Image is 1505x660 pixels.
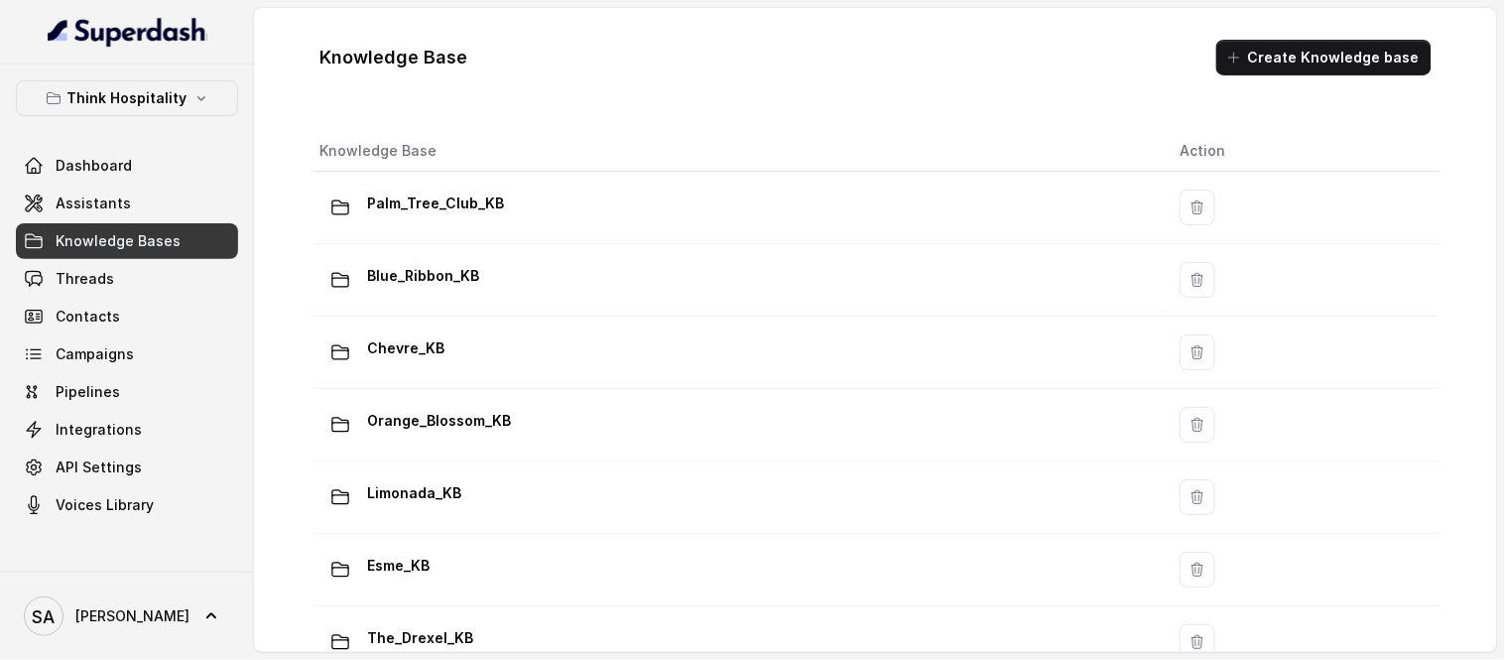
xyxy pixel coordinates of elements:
a: Contacts [16,299,238,334]
a: Assistants [16,186,238,221]
th: Knowledge Base [313,131,1165,172]
p: Esme_KB [368,550,431,582]
span: Voices Library [56,495,154,515]
p: Chevre_KB [368,332,445,364]
a: Campaigns [16,336,238,372]
a: API Settings [16,450,238,485]
span: Assistants [56,194,131,213]
th: Action [1164,131,1439,172]
p: Orange_Blossom_KB [368,405,512,437]
a: Pipelines [16,374,238,410]
p: Think Hospitality [67,86,188,110]
p: Palm_Tree_Club_KB [368,188,505,219]
span: Integrations [56,420,142,440]
h1: Knowledge Base [320,42,468,73]
button: Create Knowledge base [1216,40,1432,75]
a: [PERSON_NAME] [16,589,238,644]
img: light.svg [48,16,207,48]
p: The_Drexel_KB [368,622,474,654]
span: API Settings [56,458,142,477]
p: Blue_Ribbon_KB [368,260,480,292]
span: Pipelines [56,382,120,402]
span: [PERSON_NAME] [75,606,189,626]
a: Dashboard [16,148,238,184]
a: Integrations [16,412,238,448]
a: Threads [16,261,238,297]
button: Think Hospitality [16,80,238,116]
a: Knowledge Bases [16,223,238,259]
p: Limonada_KB [368,477,462,509]
span: Campaigns [56,344,134,364]
span: Contacts [56,307,120,327]
text: SA [33,606,56,627]
span: Dashboard [56,156,132,176]
span: Threads [56,269,114,289]
span: Knowledge Bases [56,231,181,251]
a: Voices Library [16,487,238,523]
